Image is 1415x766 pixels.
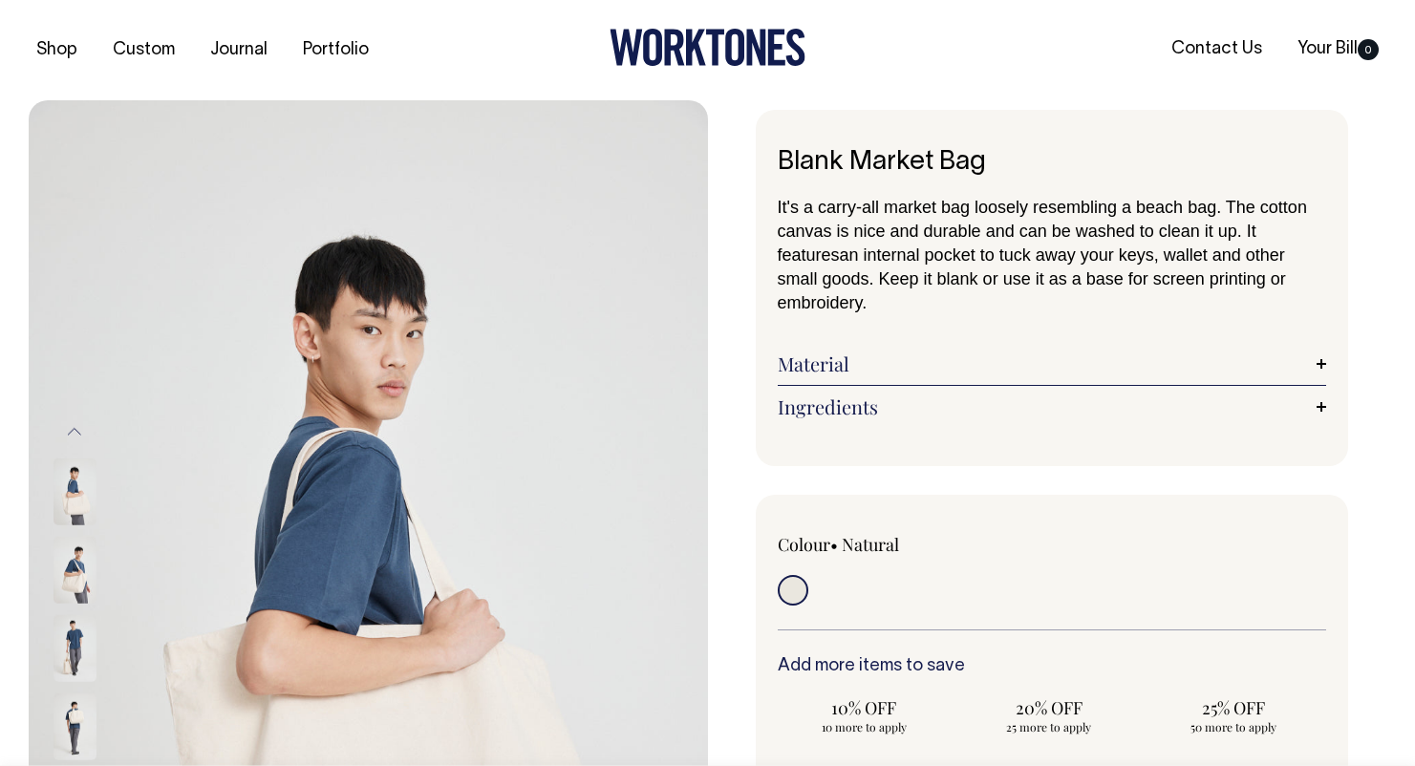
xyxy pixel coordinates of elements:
[778,148,1327,178] h1: Blank Market Bag
[830,533,838,556] span: •
[54,537,96,604] img: natural
[1156,719,1310,734] span: 50 more to apply
[1147,691,1319,740] input: 25% OFF 50 more to apply
[778,533,997,556] div: Colour
[778,691,951,740] input: 10% OFF 10 more to apply
[778,395,1327,418] a: Ingredients
[203,34,275,66] a: Journal
[54,693,96,760] img: natural
[295,34,376,66] a: Portfolio
[105,34,182,66] a: Custom
[778,657,1327,676] h6: Add more items to save
[60,410,89,453] button: Previous
[972,696,1126,719] span: 20% OFF
[778,198,1307,241] span: It's a carry-all market bag loosely resembling a beach bag. The cotton canvas is nice and durable...
[842,533,899,556] label: Natural
[778,245,1286,312] span: an internal pocket to tuck away your keys, wallet and other small goods. Keep it blank or use it ...
[1164,33,1270,65] a: Contact Us
[29,34,85,66] a: Shop
[972,719,1126,734] span: 25 more to apply
[787,696,941,719] span: 10% OFF
[54,615,96,682] img: natural
[1290,33,1386,65] a: Your Bill0
[54,458,96,525] img: natural
[778,352,1327,375] a: Material
[1156,696,1310,719] span: 25% OFF
[778,222,1256,265] span: t features
[787,719,941,734] span: 10 more to apply
[962,691,1135,740] input: 20% OFF 25 more to apply
[1358,39,1379,60] span: 0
